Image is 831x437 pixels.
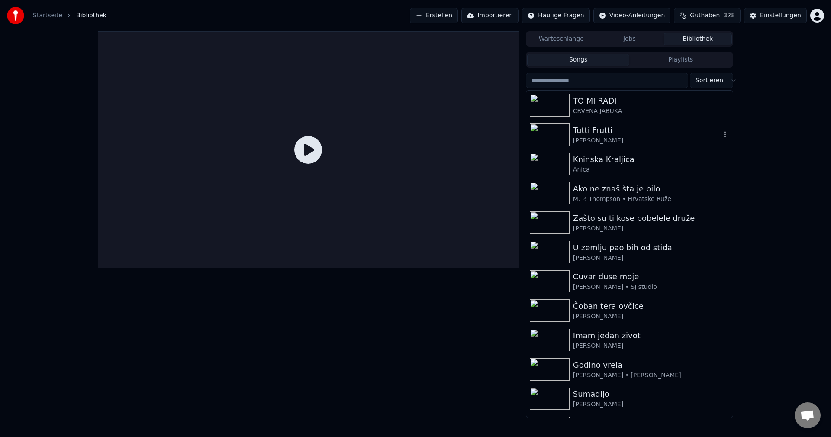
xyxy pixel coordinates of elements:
div: Kninska Kraljica [573,153,729,165]
button: Häufige Fragen [522,8,590,23]
span: 328 [723,11,735,20]
div: Zašto su ti kose pobelele druže [573,212,729,224]
div: M. P. Thompson • Hrvatske Ruže [573,195,729,204]
button: Video-Anleitungen [593,8,671,23]
div: [PERSON_NAME] [573,312,729,321]
button: Bibliothek [664,33,732,45]
div: Tutti Frutti [573,124,721,136]
button: Einstellungen [744,8,807,23]
div: Anica [573,165,729,174]
div: [PERSON_NAME] • SJ studio [573,283,729,291]
div: Imam jedan zivot [573,330,729,342]
div: [PERSON_NAME] [573,224,729,233]
button: Songs [527,54,630,66]
div: Sumadijo [573,388,729,400]
div: [PERSON_NAME] [573,136,721,145]
button: Importieren [461,8,519,23]
div: Čoban tera ovčice [573,300,729,312]
div: [PERSON_NAME] • [PERSON_NAME] [573,371,729,380]
div: CRVENA JABUKA [573,107,729,116]
nav: breadcrumb [33,11,106,20]
div: [PERSON_NAME] [573,400,729,409]
div: Einstellungen [760,11,801,20]
a: Startseite [33,11,62,20]
img: youka [7,7,24,24]
button: Guthaben328 [674,8,741,23]
span: Sortieren [696,76,723,85]
span: Bibliothek [76,11,106,20]
button: Erstellen [410,8,458,23]
span: Guthaben [690,11,720,20]
div: Cuvar duse moje [573,271,729,283]
div: Godino vrela [573,359,729,371]
button: Warteschlange [527,33,596,45]
button: Playlists [629,54,732,66]
div: [PERSON_NAME] [573,254,729,262]
div: [PERSON_NAME] [573,342,729,350]
div: Ako ne znaš šta je bilo [573,183,729,195]
div: TO MI RADI [573,95,729,107]
a: Chat öffnen [795,402,821,428]
button: Jobs [596,33,664,45]
div: U zemlju pao bih od stida [573,242,729,254]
